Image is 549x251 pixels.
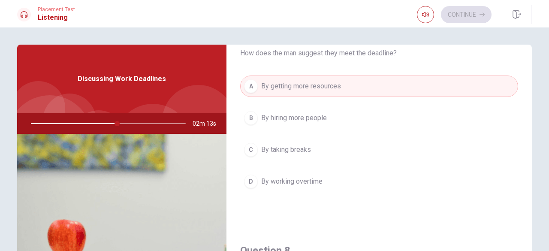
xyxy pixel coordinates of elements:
[240,76,518,97] button: ABy getting more resources
[240,48,518,58] span: How does the man suggest they meet the deadline?
[240,171,518,192] button: DBy working overtime
[244,111,258,125] div: B
[244,175,258,188] div: D
[240,139,518,160] button: CBy taking breaks
[240,107,518,129] button: BBy hiring more people
[261,145,311,155] span: By taking breaks
[244,143,258,157] div: C
[78,74,166,84] span: Discussing Work Deadlines
[244,79,258,93] div: A
[261,81,341,91] span: By getting more resources
[38,6,75,12] span: Placement Test
[193,113,223,134] span: 02m 13s
[261,113,327,123] span: By hiring more people
[261,176,323,187] span: By working overtime
[38,12,75,23] h1: Listening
